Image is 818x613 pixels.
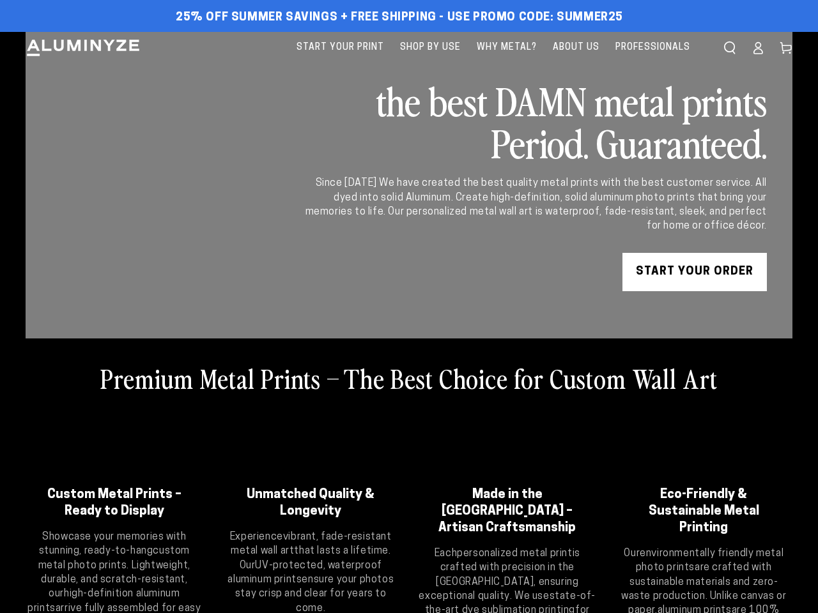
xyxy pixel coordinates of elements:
strong: personalized metal print [457,549,572,559]
span: Professionals [615,40,690,56]
a: About Us [546,32,606,63]
a: Why Metal? [470,32,543,63]
strong: high-definition aluminum prints [27,589,180,613]
a: START YOUR Order [622,253,767,291]
div: Since [DATE] We have created the best quality metal prints with the best customer service. All dy... [303,176,767,234]
a: Start Your Print [290,32,390,63]
strong: custom metal photo prints [38,546,190,570]
h2: Custom Metal Prints – Ready to Display [42,487,187,520]
span: About Us [553,40,599,56]
a: Professionals [609,32,697,63]
strong: UV-protected, waterproof aluminum prints [228,561,382,585]
span: Shop By Use [400,40,461,56]
img: Aluminyze [26,38,141,57]
a: Shop By Use [394,32,467,63]
h2: the best DAMN metal prints Period. Guaranteed. [303,79,767,163]
span: Why Metal? [477,40,537,56]
h2: Premium Metal Prints – The Best Choice for Custom Wall Art [100,361,718,395]
strong: environmentally friendly metal photo prints [636,549,783,573]
h2: Made in the [GEOGRAPHIC_DATA] – Artisan Craftsmanship [435,487,580,536]
span: 25% off Summer Savings + Free Shipping - Use Promo Code: SUMMER25 [176,11,623,25]
span: Start Your Print [297,40,384,56]
h2: Unmatched Quality & Longevity [238,487,384,520]
h2: Eco-Friendly & Sustainable Metal Printing [631,487,777,536]
summary: Search our site [716,34,744,62]
strong: vibrant, fade-resistant metal wall art [231,532,392,556]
